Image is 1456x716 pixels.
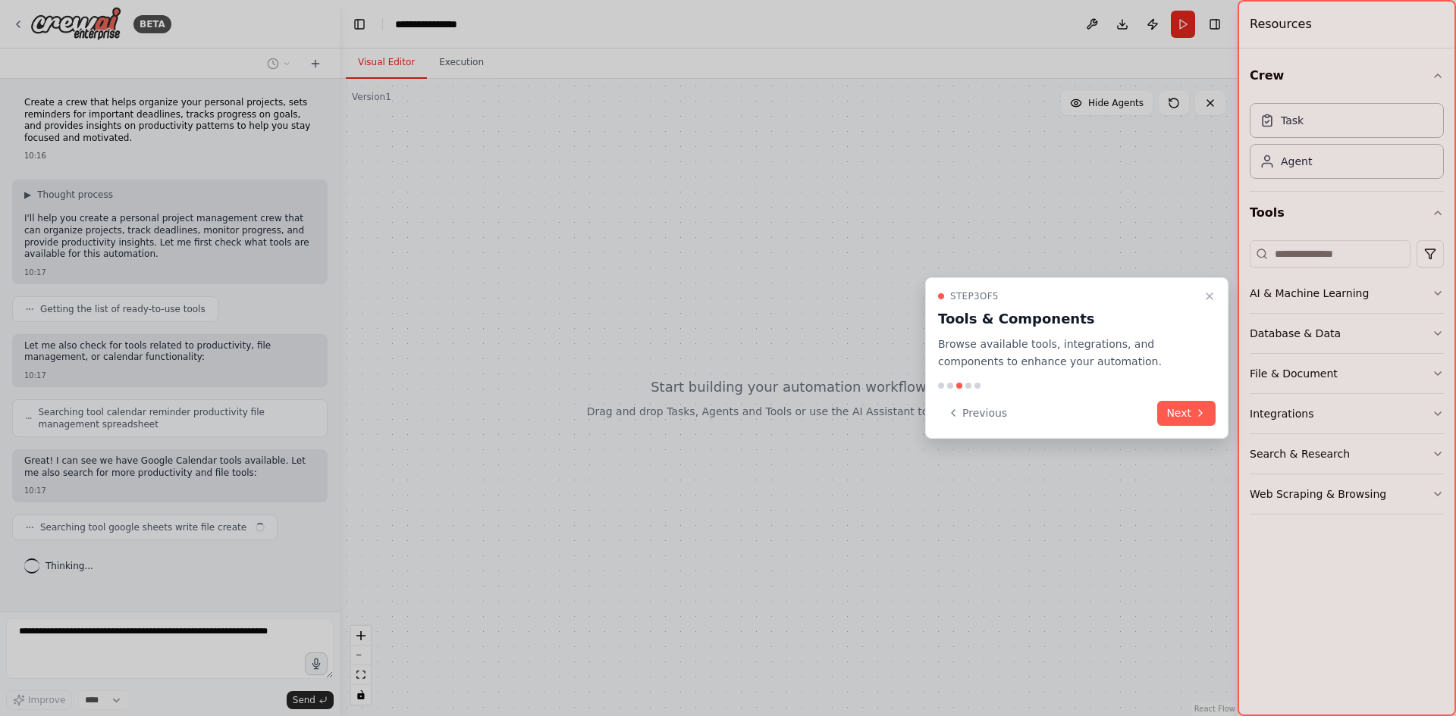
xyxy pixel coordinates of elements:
span: Step 3 of 5 [950,290,999,302]
button: Close walkthrough [1200,287,1219,305]
h3: Tools & Components [938,308,1197,330]
button: Hide left sidebar [349,14,370,35]
button: Previous [938,401,1016,426]
button: Next [1157,401,1216,426]
p: Browse available tools, integrations, and components to enhance your automation. [938,336,1197,371]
